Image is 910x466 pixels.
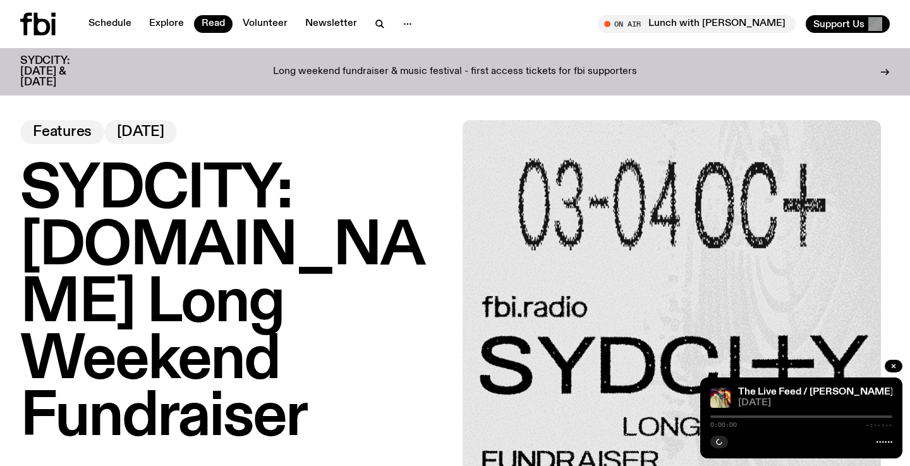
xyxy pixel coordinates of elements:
a: Explore [142,15,191,33]
span: 0:00:00 [710,422,737,428]
span: [DATE] [117,125,164,139]
a: Volunteer [235,15,295,33]
a: Newsletter [298,15,365,33]
button: On AirLunch with [PERSON_NAME] [598,15,796,33]
a: The Live Feed / [PERSON_NAME] [738,387,894,397]
img: A portrait shot of Keanu Nelson singing into a microphone, shot from the waist up. He is wearing ... [710,388,731,408]
h3: SYDCITY: [DATE] & [DATE] [20,56,101,88]
a: Read [194,15,233,33]
span: [DATE] [738,398,892,408]
a: Schedule [81,15,139,33]
span: Support Us [813,18,864,30]
span: Features [33,125,92,139]
h1: SYDCITY: [DOMAIN_NAME] Long Weekend Fundraiser [20,162,447,446]
button: Support Us [806,15,890,33]
p: Long weekend fundraiser & music festival - first access tickets for fbi supporters [273,66,637,78]
span: -:--:-- [866,422,892,428]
